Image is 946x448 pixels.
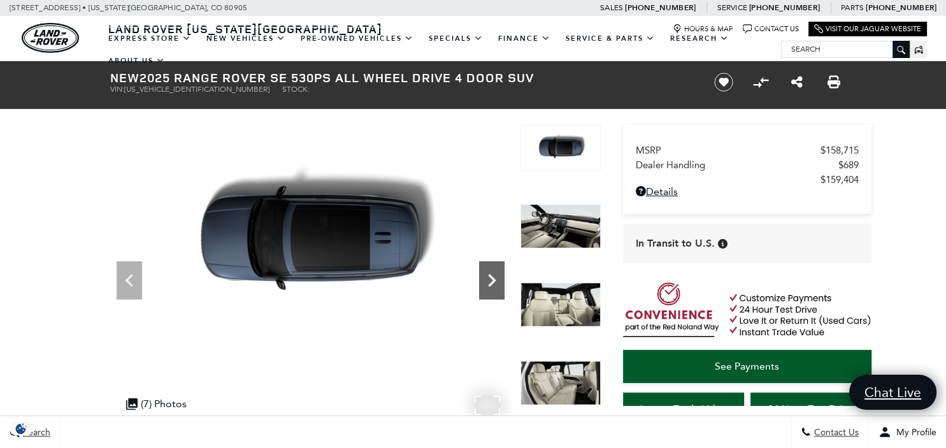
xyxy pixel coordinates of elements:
a: 24 Hour Test Drive [750,393,871,426]
section: Click to Open Cookie Consent Modal [6,422,36,435]
a: Share this New 2025 Range Rover SE 530PS All Wheel Drive 4 Door SUV [791,75,803,90]
nav: Main Navigation [101,27,781,72]
img: New 2025 Constellation Blue in Gloss Finish LAND ROVER SE 530PS image 6 [520,282,601,328]
a: [PHONE_NUMBER] [749,3,820,13]
img: Land Rover [22,23,79,53]
span: $158,715 [821,145,859,156]
span: $159,404 [821,174,859,185]
span: Contact Us [811,427,859,438]
a: Research [663,27,736,50]
div: Vehicle has shipped from factory of origin. Estimated time of delivery to Retailer is on average ... [718,239,727,249]
button: Save vehicle [710,72,738,92]
span: Stock: [282,85,310,94]
a: Service & Parts [558,27,663,50]
span: My Profile [891,427,936,438]
a: MSRP $158,715 [636,145,859,156]
span: Instant Trade Value [640,403,727,415]
div: (7) Photos [120,391,193,416]
a: Specials [421,27,491,50]
a: Print this New 2025 Range Rover SE 530PS All Wheel Drive 4 Door SUV [828,75,840,90]
a: Hours & Map [673,24,733,34]
strong: New [110,69,140,86]
a: Dealer Handling $689 [636,159,859,171]
a: Land Rover [US_STATE][GEOGRAPHIC_DATA] [101,21,390,36]
span: See Payments [715,360,779,372]
a: [PHONE_NUMBER] [625,3,696,13]
span: 24 Hour Test Drive [768,403,854,415]
a: Pre-Owned Vehicles [293,27,421,50]
a: Chat Live [849,375,936,410]
img: New 2025 Constellation Blue in Gloss Finish LAND ROVER SE 530PS image 5 [520,203,601,249]
a: Details [636,185,859,198]
img: New 2025 Constellation Blue in Gloss Finish LAND ROVER SE 530PS image 7 [520,360,601,406]
span: MSRP [636,145,821,156]
a: Instant Trade Value [623,393,744,426]
a: About Us [101,50,173,72]
span: Parts [841,3,864,12]
span: In Transit to U.S. [636,236,715,250]
button: Compare Vehicle [751,73,770,92]
a: New Vehicles [199,27,293,50]
a: $159,404 [636,174,859,185]
img: New 2025 Constellation Blue in Gloss Finish LAND ROVER SE 530PS image 4 [520,125,601,171]
span: [US_VEHICLE_IDENTIFICATION_NUMBER] [124,85,269,94]
span: $689 [838,159,859,171]
span: VIN: [110,85,124,94]
span: Service [717,3,747,12]
span: Dealer Handling [636,159,838,171]
input: Search [782,41,909,57]
div: Next [479,261,505,300]
a: Contact Us [743,24,799,34]
h1: 2025 Range Rover SE 530PS All Wheel Drive 4 Door SUV [110,71,693,85]
a: EXPRESS STORE [101,27,199,50]
button: Open user profile menu [869,416,946,448]
a: [STREET_ADDRESS] • [US_STATE][GEOGRAPHIC_DATA], CO 80905 [10,3,247,12]
a: Visit Our Jaguar Website [814,24,921,34]
span: Chat Live [858,384,928,401]
a: Finance [491,27,558,50]
a: See Payments [623,350,871,383]
img: New 2025 Constellation Blue in Gloss Finish LAND ROVER SE 530PS image 4 [110,125,511,350]
a: land-rover [22,23,79,53]
img: Opt-Out Icon [6,422,36,435]
div: Previous [117,261,142,300]
span: Sales [600,3,623,12]
a: [PHONE_NUMBER] [866,3,936,13]
span: Land Rover [US_STATE][GEOGRAPHIC_DATA] [108,21,382,36]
